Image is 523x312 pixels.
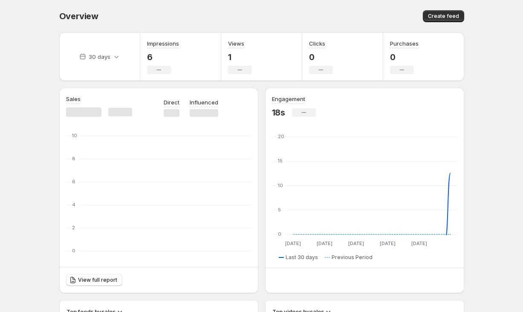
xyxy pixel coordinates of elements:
[72,156,75,162] text: 8
[332,254,373,261] span: Previous Period
[59,11,98,21] span: Overview
[316,240,332,246] text: [DATE]
[278,158,283,164] text: 15
[190,98,218,107] p: Influenced
[272,95,305,103] h3: Engagement
[286,254,318,261] span: Last 30 days
[309,52,333,62] p: 0
[89,52,110,61] p: 30 days
[278,207,281,213] text: 5
[285,240,301,246] text: [DATE]
[72,225,75,231] text: 2
[278,231,281,237] text: 0
[228,39,244,48] h3: Views
[72,202,75,208] text: 4
[348,240,364,246] text: [DATE]
[390,39,419,48] h3: Purchases
[66,95,81,103] h3: Sales
[278,182,283,188] text: 10
[423,10,464,22] button: Create feed
[228,52,252,62] p: 1
[309,39,325,48] h3: Clicks
[379,240,395,246] text: [DATE]
[411,240,427,246] text: [DATE]
[278,133,284,139] text: 20
[272,107,285,118] p: 18s
[66,274,122,286] a: View full report
[428,13,459,20] span: Create feed
[390,52,419,62] p: 0
[72,133,77,139] text: 10
[72,179,75,185] text: 6
[164,98,179,107] p: Direct
[147,52,179,62] p: 6
[78,277,117,283] span: View full report
[147,39,179,48] h3: Impressions
[72,248,75,254] text: 0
